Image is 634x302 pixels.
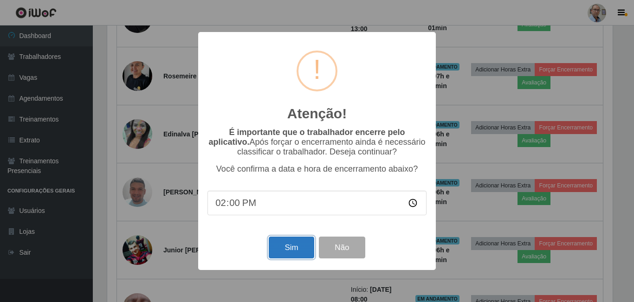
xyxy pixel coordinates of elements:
[207,164,427,174] p: Você confirma a data e hora de encerramento abaixo?
[207,128,427,157] p: Após forçar o encerramento ainda é necessário classificar o trabalhador. Deseja continuar?
[319,237,365,258] button: Não
[287,105,347,122] h2: Atenção!
[208,128,405,147] b: É importante que o trabalhador encerre pelo aplicativo.
[269,237,314,258] button: Sim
